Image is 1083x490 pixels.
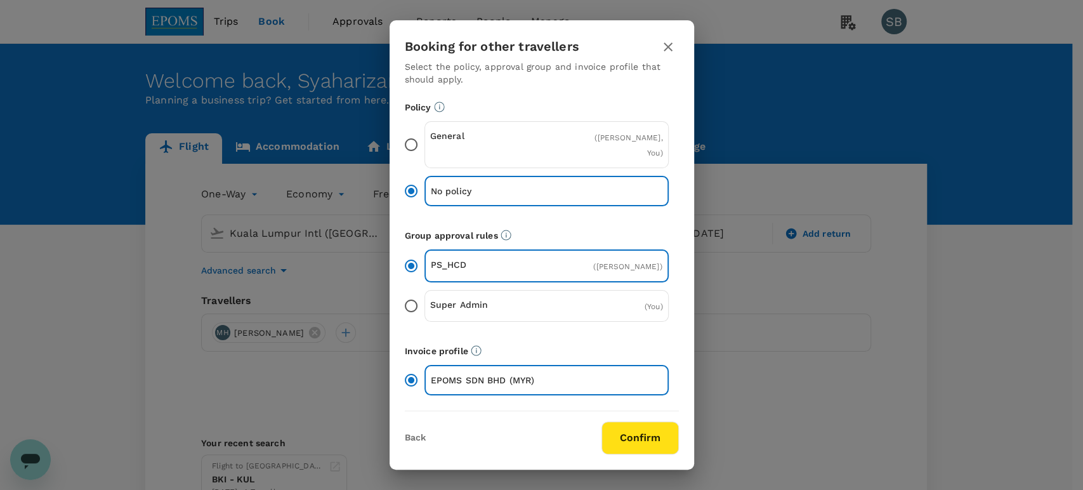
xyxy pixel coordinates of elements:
svg: Default approvers or custom approval rules (if available) are based on the user group. [501,230,511,241]
p: Select the policy, approval group and invoice profile that should apply. [405,60,679,86]
span: ( [PERSON_NAME], You ) [594,133,662,157]
p: PS_HCD [431,258,547,271]
p: Invoice profile [405,345,679,357]
span: ( [PERSON_NAME] ) [593,262,662,271]
svg: Booking restrictions are based on the selected travel policy. [434,102,445,112]
svg: The payment currency and company information are based on the selected invoice profile. [471,345,482,356]
h3: Booking for other travellers [405,39,579,54]
button: Confirm [601,421,679,454]
p: EPOMS SDN BHD (MYR) [431,374,547,387]
p: General [430,129,547,142]
button: Back [405,433,426,443]
p: No policy [431,185,547,197]
p: Policy [405,101,679,114]
span: ( You ) [645,302,663,311]
p: Super Admin [430,298,547,311]
p: Group approval rules [405,229,679,242]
